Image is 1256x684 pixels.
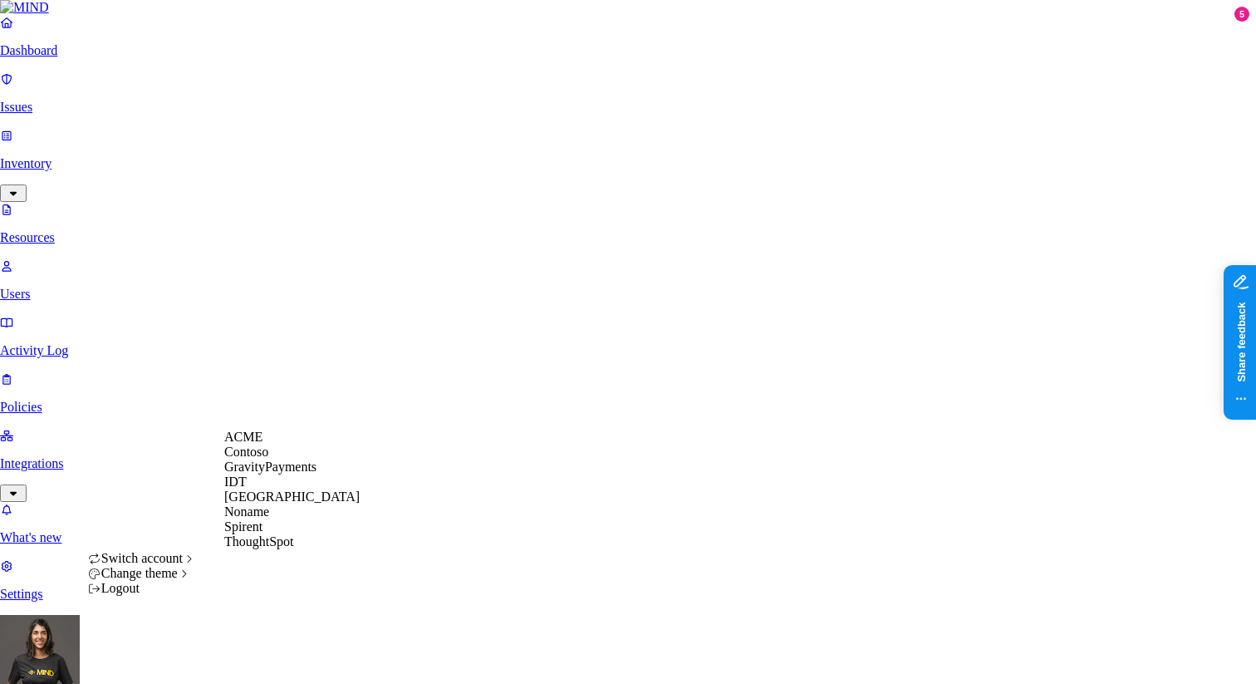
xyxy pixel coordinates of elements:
[224,519,262,534] span: Spirent
[224,445,268,459] span: Contoso
[224,534,294,549] span: ThoughtSpot
[224,490,360,504] span: [GEOGRAPHIC_DATA]
[224,504,269,519] span: Noname
[101,566,178,580] span: Change theme
[101,551,183,565] span: Switch account
[224,460,316,474] span: GravityPayments
[224,430,262,444] span: ACME
[88,581,197,596] div: Logout
[224,475,247,489] span: IDT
